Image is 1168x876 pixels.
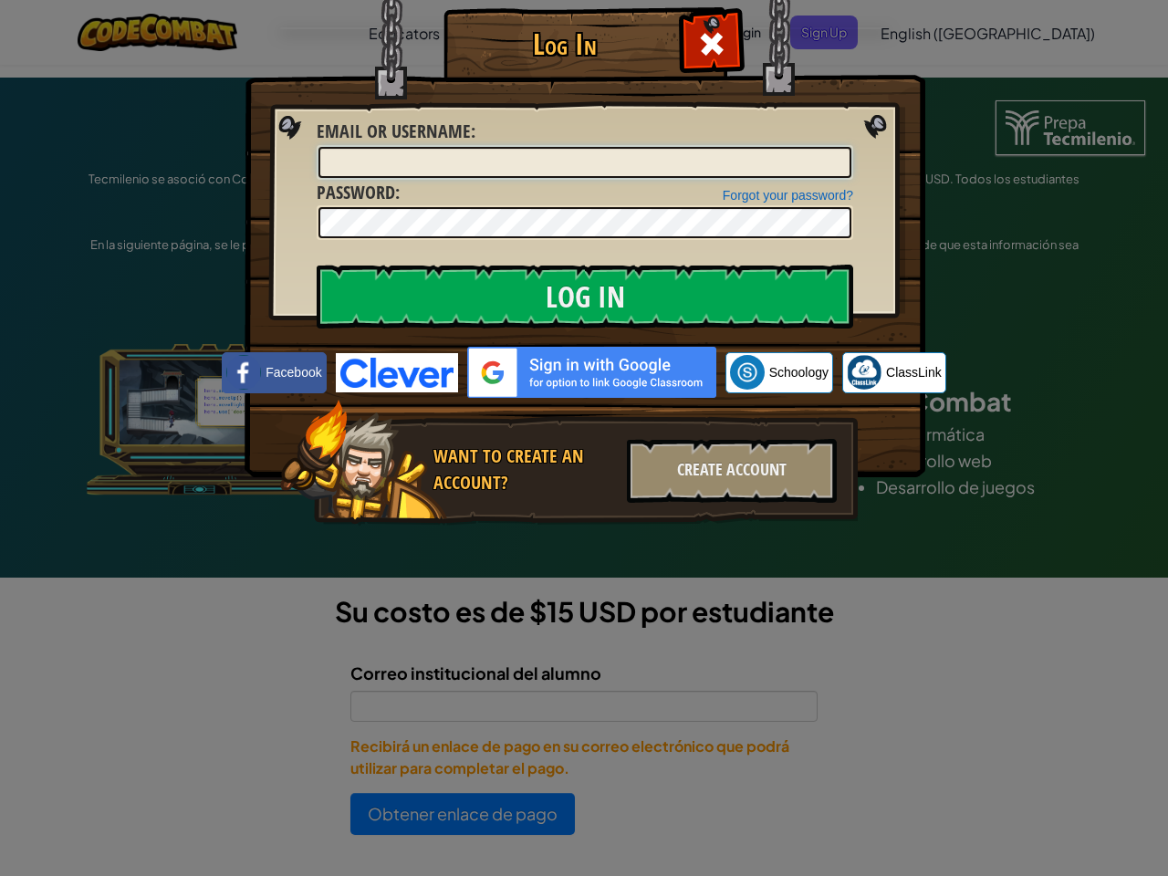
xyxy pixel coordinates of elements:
label: : [317,119,475,145]
span: Email or Username [317,119,471,143]
label: : [317,180,400,206]
div: Create Account [627,439,837,503]
img: classlink-logo-small.png [847,355,881,390]
span: Password [317,180,395,204]
img: facebook_small.png [226,355,261,390]
span: ClassLink [886,363,942,381]
img: clever-logo-blue.png [336,353,458,392]
input: Log In [317,265,853,328]
a: Forgot your password? [723,188,853,203]
img: schoology.png [730,355,765,390]
h1: Log In [448,28,681,60]
div: Want to create an account? [433,443,616,495]
img: gplus_sso_button2.svg [467,347,716,398]
span: Facebook [266,363,321,381]
span: Schoology [769,363,829,381]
